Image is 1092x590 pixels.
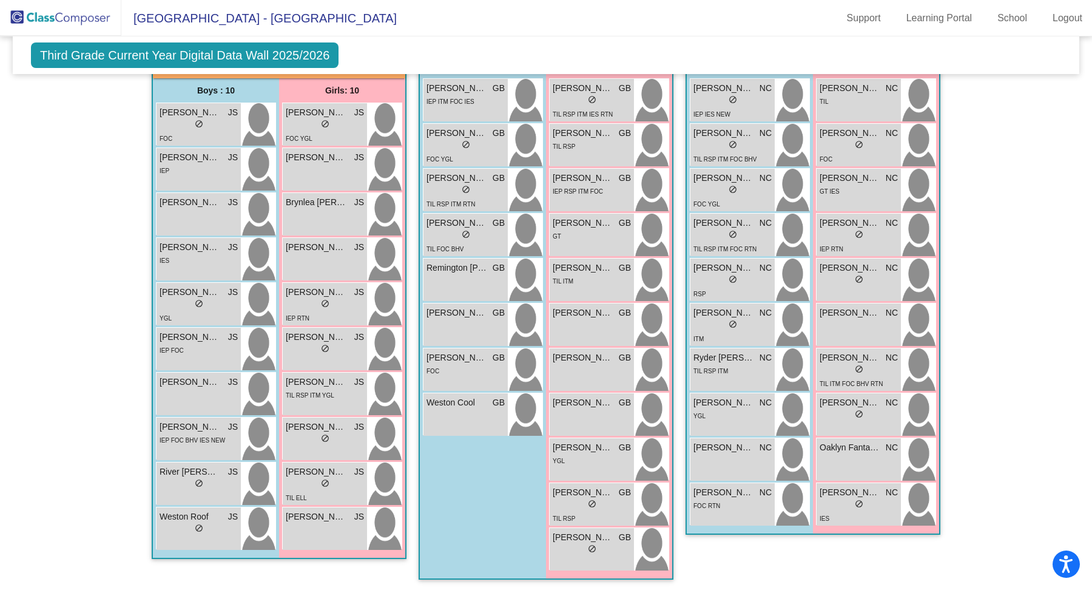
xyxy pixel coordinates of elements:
span: GB [619,82,631,95]
span: [PERSON_NAME] [160,106,220,119]
span: [PERSON_NAME] [160,196,220,209]
span: do_not_disturb_alt [729,275,737,283]
span: do_not_disturb_alt [321,434,329,442]
span: JS [228,151,238,164]
span: [PERSON_NAME] [553,307,613,319]
span: do_not_disturb_alt [855,275,863,283]
span: TIL RSP [553,515,575,522]
span: JS [228,196,238,209]
span: do_not_disturb_alt [729,230,737,239]
span: do_not_disturb_alt [195,479,203,487]
span: [PERSON_NAME] [286,331,346,344]
span: River [PERSON_NAME] [160,466,220,478]
span: NC [886,351,898,364]
span: IEP RTN [286,315,309,322]
span: FOC YGL [426,156,453,163]
span: TIL RSP ITM [693,368,728,375]
span: GB [493,172,505,185]
span: [PERSON_NAME] [820,172,880,185]
span: NC [760,396,772,409]
span: do_not_disturb_alt [462,185,470,194]
span: [PERSON_NAME] [820,217,880,229]
span: do_not_disturb_alt [729,140,737,149]
a: Logout [1043,8,1092,28]
span: do_not_disturb_alt [195,120,203,128]
span: [PERSON_NAME] [286,421,346,433]
span: TIL ELL [286,495,307,501]
span: [PERSON_NAME] [553,127,613,140]
span: JS [354,466,364,478]
span: do_not_disturb_alt [321,120,329,128]
span: Oaklyn Fantazia [820,441,880,454]
span: IEP FOC [160,347,184,354]
span: TIL RSP ITM RTN [426,201,475,208]
span: [PERSON_NAME] [426,172,487,185]
span: TIL RSP ITM FOC BHV [693,156,757,163]
span: YGL [553,458,565,464]
span: do_not_disturb_alt [462,230,470,239]
span: TIL ITM [553,278,573,285]
span: do_not_disturb_alt [321,479,329,487]
span: [PERSON_NAME] [553,217,613,229]
span: [GEOGRAPHIC_DATA] - [GEOGRAPHIC_DATA] [121,8,397,28]
span: YGL [160,315,172,322]
span: [PERSON_NAME] [286,241,346,254]
span: do_not_disturb_alt [729,185,737,194]
span: [PERSON_NAME] [553,172,613,185]
span: [PERSON_NAME] [693,441,754,454]
span: [PERSON_NAME] [693,172,754,185]
span: NC [760,217,772,229]
span: [PERSON_NAME] [820,127,880,140]
div: Boys : 10 [153,78,279,103]
span: NC [886,217,898,229]
span: TIL RSP [553,143,575,150]
span: NC [760,82,772,95]
span: [PERSON_NAME] [693,217,754,229]
span: GB [619,262,631,274]
span: GB [619,441,631,454]
span: do_not_disturb_alt [462,140,470,149]
span: IES [160,257,169,264]
span: TIL ITM FOC BHV RTN [820,381,883,387]
span: do_not_disturb_alt [588,95,596,104]
span: JS [354,286,364,299]
span: [PERSON_NAME] [286,510,346,523]
span: TIL RSP ITM FOC RTN [693,246,757,253]
span: [PERSON_NAME] [820,307,880,319]
span: GB [493,262,505,274]
span: do_not_disturb_alt [855,140,863,149]
span: RSP [693,291,706,297]
span: IEP RSP ITM FOC [553,188,603,195]
span: JS [228,376,238,388]
span: GB [619,486,631,499]
span: Ryder [PERSON_NAME] [693,351,754,364]
span: NC [760,127,772,140]
span: NC [760,172,772,185]
span: GB [493,217,505,229]
span: do_not_disturb_alt [855,230,863,239]
span: JS [354,510,364,523]
span: [PERSON_NAME] [160,241,220,254]
span: do_not_disturb_alt [729,320,737,328]
span: GT IES [820,188,840,195]
span: [PERSON_NAME] [553,262,613,274]
span: [PERSON_NAME] [693,262,754,274]
span: FOC RTN [693,503,720,509]
span: [PERSON_NAME] [426,127,487,140]
span: do_not_disturb_alt [855,500,863,508]
span: [PERSON_NAME] [426,82,487,95]
span: [PERSON_NAME] [PERSON_NAME] [160,286,220,299]
span: [PERSON_NAME] [693,82,754,95]
span: Third Grade Current Year Digital Data Wall 2025/2026 [31,42,339,68]
span: JS [354,151,364,164]
span: GB [619,396,631,409]
span: NC [886,486,898,499]
span: JS [228,241,238,254]
span: [PERSON_NAME] [426,351,487,364]
span: NC [886,127,898,140]
span: TIL FOC BHV [426,246,463,253]
span: [PERSON_NAME] [286,151,346,164]
span: IEP ITM FOC IES [426,98,474,105]
span: FOC [160,135,172,142]
span: Remington [PERSON_NAME] [426,262,487,274]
